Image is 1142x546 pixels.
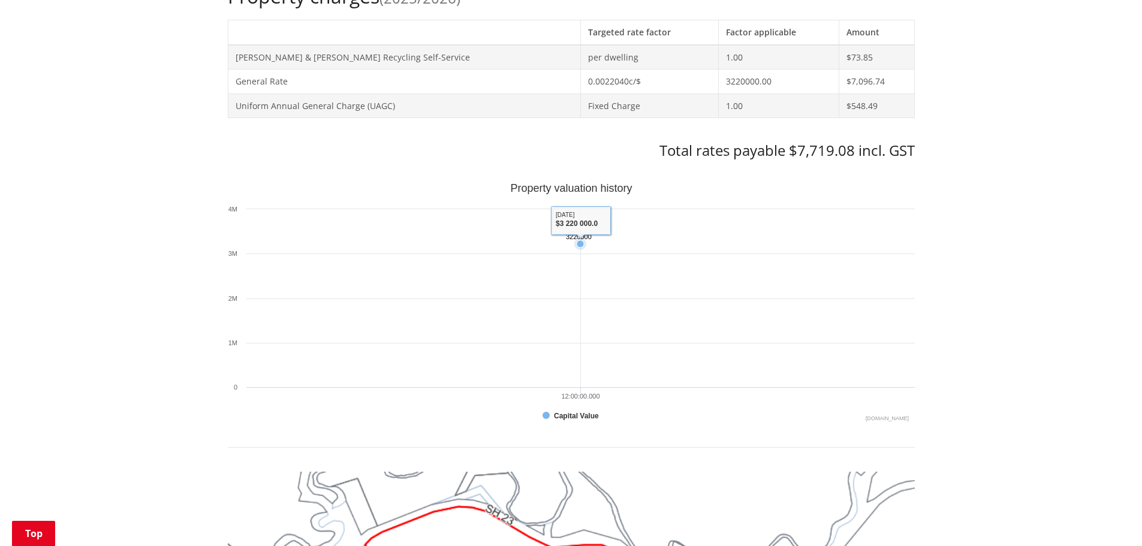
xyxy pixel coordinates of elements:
iframe: Messenger Launcher [1087,496,1130,539]
text: 12:00:00.000 [561,393,599,400]
text: 1M [228,339,237,346]
td: Uniform Annual General Charge (UAGC) [228,93,580,118]
th: Targeted rate factor [580,20,718,44]
td: 3220000.00 [718,70,839,94]
td: per dwelling [580,45,718,70]
th: Factor applicable [718,20,839,44]
button: Show Capital Value [543,411,601,421]
td: 1.00 [718,93,839,118]
text: 2M [228,295,237,302]
td: $548.49 [839,93,914,118]
td: $73.85 [839,45,914,70]
div: Property valuation history. Highcharts interactive chart. [228,183,915,423]
td: 1.00 [718,45,839,70]
td: $7,096.74 [839,70,914,94]
a: Top [12,521,55,546]
h3: Total rates payable $7,719.08 incl. GST [228,142,915,159]
td: 0.0022040c/$ [580,70,718,94]
svg: Interactive chart [228,183,915,423]
td: Fixed Charge [580,93,718,118]
th: Amount [839,20,914,44]
td: [PERSON_NAME] & [PERSON_NAME] Recycling Self-Service [228,45,580,70]
td: General Rate [228,70,580,94]
text: 3220000 [566,233,592,240]
path: Monday, Jun 30, 2025, 3,220,000. Capital Value. [577,240,584,248]
text: 3M [228,250,237,257]
text: Chart credits: Highcharts.com [865,415,908,421]
text: Property valuation history [510,182,632,194]
text: 4M [228,206,237,213]
text: 0 [233,384,237,391]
